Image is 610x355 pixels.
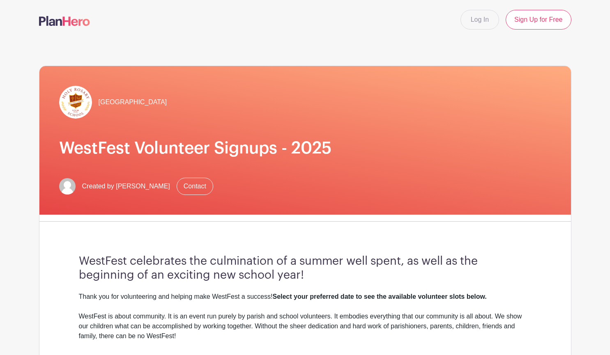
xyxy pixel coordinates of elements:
[79,254,532,282] h3: WestFest celebrates the culmination of a summer well spent, as well as the beginning of an exciti...
[506,10,571,30] a: Sign Up for Free
[82,181,170,191] span: Created by [PERSON_NAME]
[79,292,532,302] div: Thank you for volunteering and helping make WestFest a success!
[272,293,486,300] strong: Select your preferred date to see the available volunteer slots below.
[177,178,213,195] a: Contact
[460,10,499,30] a: Log In
[39,16,90,26] img: logo-507f7623f17ff9eddc593b1ce0a138ce2505c220e1c5a4e2b4648c50719b7d32.svg
[59,138,551,158] h1: WestFest Volunteer Signups - 2025
[79,311,532,341] div: WestFest is about community. It is an event run purely by parish and school volunteers. It embodi...
[59,178,76,195] img: default-ce2991bfa6775e67f084385cd625a349d9dcbb7a52a09fb2fda1e96e2d18dcdb.png
[99,97,167,107] span: [GEOGRAPHIC_DATA]
[59,86,92,119] img: hr-logo-circle.png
